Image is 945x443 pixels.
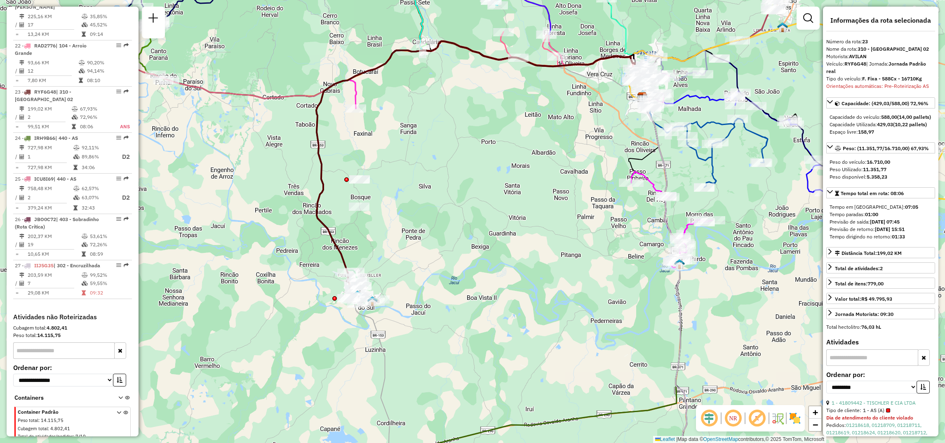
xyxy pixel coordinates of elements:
strong: AVILAN [849,53,867,59]
td: / [15,152,19,162]
i: Tempo total em rota [73,165,78,170]
div: Total de itens: [835,280,884,287]
h4: Atividades não Roteirizadas [13,313,132,321]
span: 4.802,41 [50,426,70,431]
td: 202,37 KM [27,232,81,240]
span: Containers [14,394,108,402]
td: 08:10 [87,76,128,85]
td: 1 [27,152,73,162]
i: Distância Total [19,14,24,19]
td: 727,98 KM [27,163,73,172]
i: Distância Total [19,234,24,239]
div: Tempo dirigindo no retorno: [830,233,932,240]
a: Nova sessão e pesquisa [145,10,162,28]
div: Peso total: [13,332,132,339]
strong: 5.358,23 [867,174,887,180]
td: = [15,30,19,38]
em: Rota exportada [124,89,129,94]
i: Distância Total [19,60,24,65]
div: Valor total: [835,295,892,303]
span: 25 - [15,176,76,182]
td: 29,08 KM [27,289,81,297]
span: 14.115,75 [41,417,63,423]
span: 22 - [15,42,87,56]
strong: 01:33 [892,233,905,240]
span: ICU8I69 [34,176,54,182]
div: Tipo de cliente: [826,407,935,414]
span: + [813,407,818,417]
td: / [15,279,19,287]
span: 26 - [15,216,99,230]
i: Total de Atividades [19,195,24,200]
td: 62,57% [81,184,114,193]
td: 72,96% [80,113,111,121]
div: Peso: (11.351,77/16.710,00) 67,93% [826,155,935,184]
span: IIJ5G35 [34,262,54,269]
td: 94,14% [87,67,128,75]
td: 17 [27,21,81,29]
td: / [15,193,19,203]
div: Map data © contributors,© 2025 TomTom, Microsoft [653,436,826,443]
label: Ordenar por: [13,363,132,372]
i: Tempo total em rota [82,290,86,295]
span: Capacidade: (429,03/588,00) 72,96% [842,100,929,106]
i: Distância Total [19,106,24,111]
span: Container Padrão [18,408,107,416]
em: Rota exportada [124,263,129,268]
span: Ocultar deslocamento [699,408,719,428]
i: % de utilização do peso [79,60,85,65]
h4: Atividades [826,338,935,346]
td: = [15,163,19,172]
i: Tempo total em rota [73,205,78,210]
a: Total de itens:779,00 [826,278,935,289]
td: 99,51 KM [27,123,71,131]
span: | [676,436,677,442]
div: Tempo total em rota: 08:06 [826,200,935,244]
div: Peso disponível: [830,173,932,181]
i: Total de Atividades [19,22,24,27]
a: Jornada Motorista: 09:30 [826,308,935,319]
a: Capacidade: (429,03/588,00) 72,96% [826,97,935,108]
td: 13,24 KM [27,30,81,38]
div: Atividade não roteirizada - ANTONIO ORLANDO VARG [349,203,369,211]
td: = [15,289,19,297]
td: 2 [27,193,73,203]
td: / [15,240,19,249]
strong: 158,97 [858,129,874,135]
span: : [48,426,49,431]
i: Total de Atividades [19,154,24,159]
em: Rota exportada [124,217,129,221]
div: Orientações automáticas: Pre-Roteirização AS [826,82,935,90]
td: 199,02 KM [27,105,71,113]
td: 7 [27,279,81,287]
span: Total de atividades/pedidos [18,434,73,439]
img: CDD Santa Cruz do Sul [637,92,648,103]
td: 379,24 KM [27,204,73,212]
td: 09:14 [89,30,129,38]
div: Tempo em [GEOGRAPHIC_DATA]: [830,203,932,211]
div: Capacidade Utilizada: [830,121,932,128]
span: 1 - AS (A) [863,407,890,414]
div: Atividade não roteirizada - GINASIO DE ESPORTES [337,294,358,302]
span: Cubagem total [18,426,48,431]
div: Distância Total: [835,250,902,257]
em: Opções [116,176,121,181]
em: Opções [116,263,121,268]
td: 12 [27,67,78,75]
i: % de utilização da cubagem [73,195,80,200]
td: 92,11% [81,144,114,152]
a: OpenStreetMap [703,436,738,442]
em: Rota exportada [124,135,129,140]
a: 1 - 41809442 - TISCHLER E CIA LTDA [832,400,916,406]
td: / [15,113,19,121]
span: 24 - [15,135,78,141]
a: Zoom out [809,419,821,431]
em: Opções [116,217,121,221]
span: | 302 - Encruzilhada [54,262,100,269]
td: = [15,123,19,131]
td: 67,93% [80,105,111,113]
span: | 440 - AS [55,135,78,141]
i: % de utilização da cubagem [82,281,88,286]
img: Exibir/Ocultar setores [788,412,802,425]
i: Total de Atividades [19,281,24,286]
